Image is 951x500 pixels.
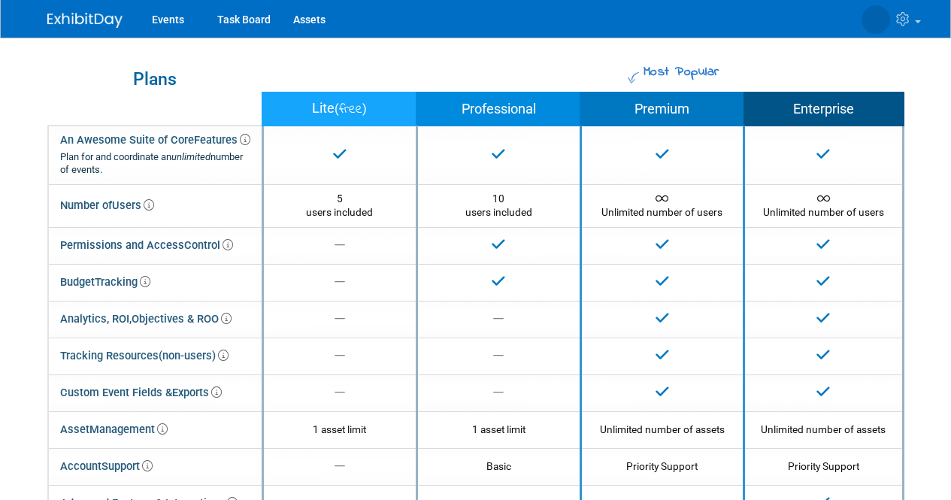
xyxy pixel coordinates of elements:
span: (non-users) [159,349,229,362]
span: ) [362,102,367,116]
th: Lite [262,92,416,126]
div: Asset [60,419,168,441]
div: Objectives & ROO [60,308,232,330]
th: Enterprise [744,92,903,126]
div: Tracking Resources [60,345,229,367]
span: Control [184,238,233,252]
span: Support [101,459,153,473]
div: Priority Support [756,459,890,473]
div: 1 asset limit [429,423,568,436]
div: Plan for and coordinate an number of events. [60,151,250,177]
span: Exports [172,386,222,399]
span: Tracking [95,275,150,289]
div: Plans [56,71,254,88]
div: Unlimited number of assets [756,423,890,436]
img: ExhibitDay [47,13,123,28]
div: Budget [60,271,150,293]
div: Permissions and Access [60,235,233,256]
span: Unlimited number of users [763,192,884,218]
span: ( [335,102,339,116]
div: 1 asset limit [275,423,404,436]
th: Premium [580,92,744,126]
span: Users [112,198,154,212]
span: Most Popular [641,62,719,82]
img: Most Popular [628,72,639,83]
div: Custom Event Fields & [60,382,222,404]
div: An Awesome Suite of Core [60,133,250,177]
span: Analytics, ROI, [60,312,132,326]
div: Account [60,456,153,477]
span: Management [89,423,168,436]
div: Unlimited number of assets [593,423,732,436]
th: Professional [416,92,580,126]
div: Priority Support [593,459,732,473]
div: 5 users included [275,192,404,220]
span: Features [194,133,250,147]
span: Unlimited number of users [601,192,722,218]
div: Basic [429,459,568,473]
i: unlimited [171,151,210,162]
div: 10 users included [429,192,568,220]
span: free [339,99,362,120]
img: Chris Morley [862,5,890,34]
div: Number of [60,195,154,217]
